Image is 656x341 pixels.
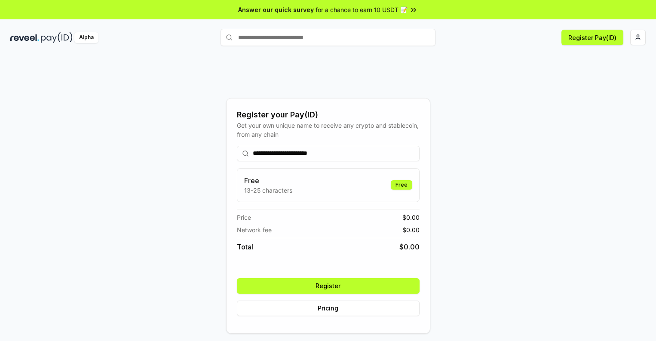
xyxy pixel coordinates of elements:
[237,242,253,252] span: Total
[237,278,420,294] button: Register
[316,5,408,14] span: for a chance to earn 10 USDT 📝
[238,5,314,14] span: Answer our quick survey
[399,242,420,252] span: $ 0.00
[10,32,39,43] img: reveel_dark
[41,32,73,43] img: pay_id
[74,32,98,43] div: Alpha
[244,186,292,195] p: 13-25 characters
[561,30,623,45] button: Register Pay(ID)
[402,225,420,234] span: $ 0.00
[237,301,420,316] button: Pricing
[237,121,420,139] div: Get your own unique name to receive any crypto and stablecoin, from any chain
[391,180,412,190] div: Free
[237,225,272,234] span: Network fee
[237,109,420,121] div: Register your Pay(ID)
[237,213,251,222] span: Price
[244,175,292,186] h3: Free
[402,213,420,222] span: $ 0.00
